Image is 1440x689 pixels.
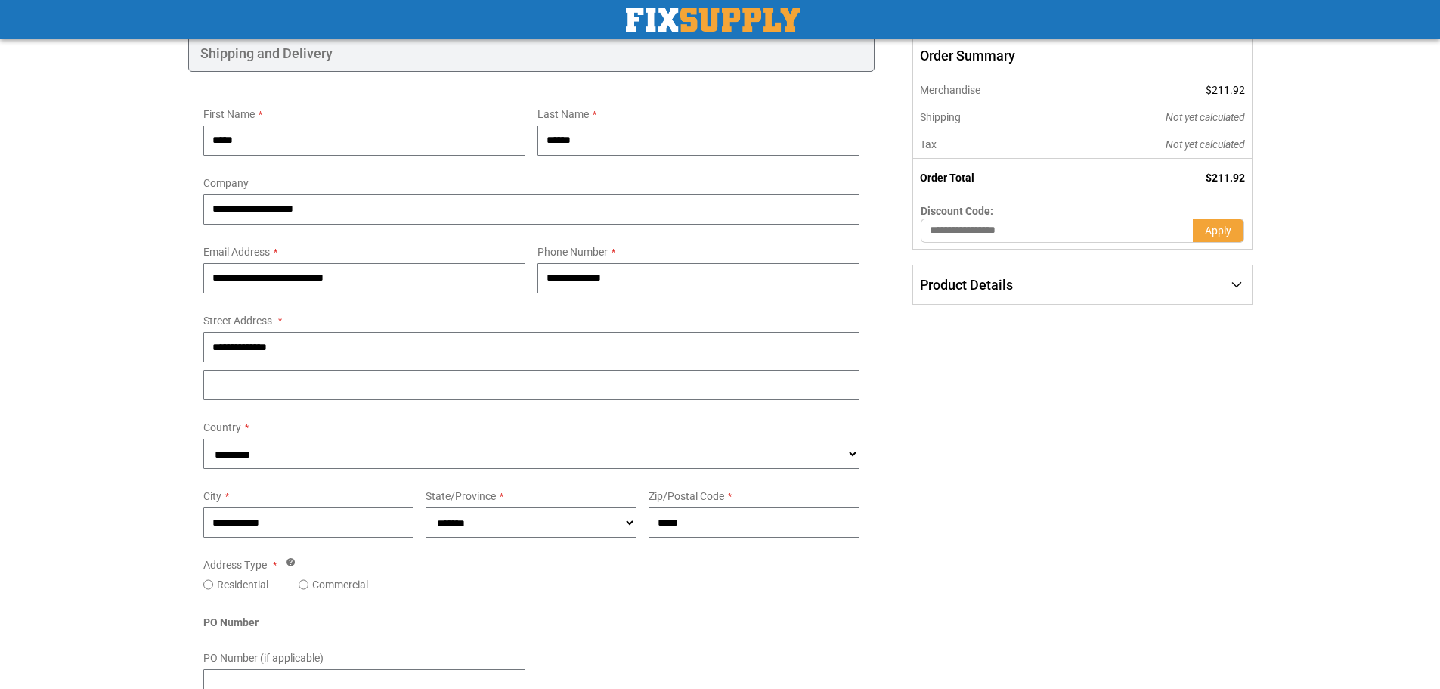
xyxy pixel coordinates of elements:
span: $211.92 [1206,172,1245,184]
th: Merchandise [913,76,1064,104]
span: Street Address [203,315,272,327]
span: $211.92 [1206,84,1245,96]
div: PO Number [203,615,860,638]
span: Address Type [203,559,267,571]
strong: Order Total [920,172,974,184]
span: Not yet calculated [1166,111,1245,123]
span: Order Summary [912,36,1252,76]
span: First Name [203,108,255,120]
span: Apply [1205,225,1231,237]
span: Phone Number [537,246,608,258]
span: Company [203,177,249,189]
th: Tax [913,131,1064,159]
span: Product Details [920,277,1013,293]
span: Country [203,421,241,433]
span: PO Number (if applicable) [203,652,324,664]
span: Last Name [537,108,589,120]
span: Zip/Postal Code [649,490,724,502]
label: Commercial [312,577,368,592]
div: Shipping and Delivery [188,36,875,72]
a: store logo [626,8,800,32]
img: Fix Industrial Supply [626,8,800,32]
span: Shipping [920,111,961,123]
span: Not yet calculated [1166,138,1245,151]
button: Apply [1193,219,1244,243]
span: City [203,490,221,502]
span: Discount Code: [921,205,993,217]
span: State/Province [426,490,496,502]
span: Email Address [203,246,270,258]
label: Residential [217,577,268,592]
